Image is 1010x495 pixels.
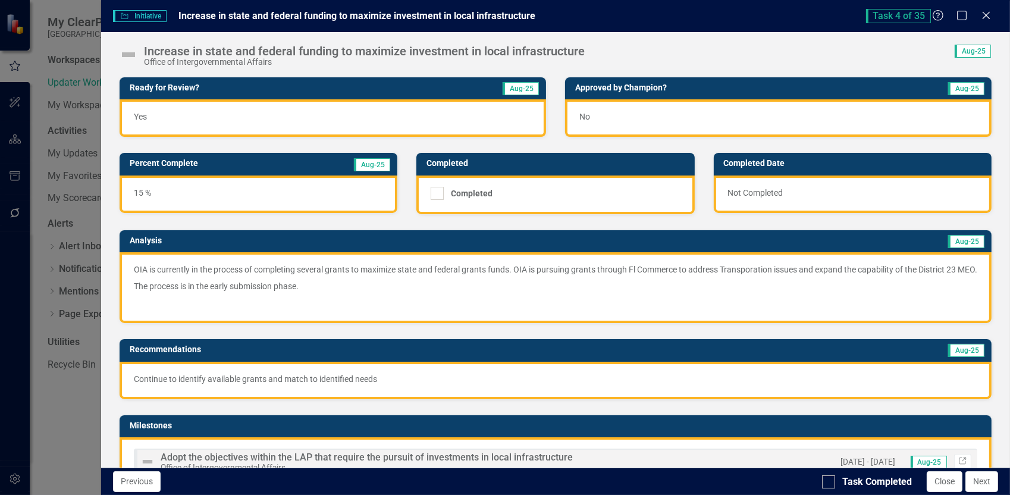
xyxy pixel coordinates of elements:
[948,344,984,357] span: Aug-25
[724,159,986,168] h3: Completed Date
[575,83,867,92] h3: Approved by Champion?
[130,159,299,168] h3: Percent Complete
[144,45,585,58] div: Increase in state and federal funding to maximize investment in local infrastructure
[955,45,991,58] span: Aug-25
[130,236,525,245] h3: Analysis
[134,264,977,278] p: OIA is currently in the process of completing several grants to maximize state and federal grants...
[178,10,535,21] span: Increase in state and federal funding to maximize investment in local infrastructure
[579,112,590,121] span: No
[130,421,986,430] h3: Milestones
[866,9,931,23] span: Task 4 of 35
[354,158,390,171] span: Aug-25
[714,176,992,213] div: Not Completed
[119,45,138,64] img: Not Defined
[965,471,998,492] button: Next
[120,176,397,213] div: 15 %
[426,159,688,168] h3: Completed
[113,471,161,492] button: Previous
[134,112,147,121] span: Yes
[842,475,912,489] div: Task Completed
[948,82,984,95] span: Aug-25
[948,235,984,248] span: Aug-25
[927,471,962,492] button: Close
[841,456,896,468] small: [DATE] - [DATE]
[911,456,947,469] span: Aug-25
[113,10,167,22] span: Initiative
[130,83,397,92] h3: Ready for Review?
[140,455,155,469] img: Not Defined
[134,278,977,295] p: The process is in the early submission phase.
[503,82,539,95] span: Aug-25
[130,345,691,354] h3: Recommendations
[134,373,977,385] p: Continue to identify available grants and match to identified needs
[161,452,573,463] span: Adopt the objectives within the LAP that require the pursuit of investments in local infrastructure
[144,58,585,67] div: Office of Intergovernmental Affairs
[161,462,286,472] small: Office of Intergovernmental Affairs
